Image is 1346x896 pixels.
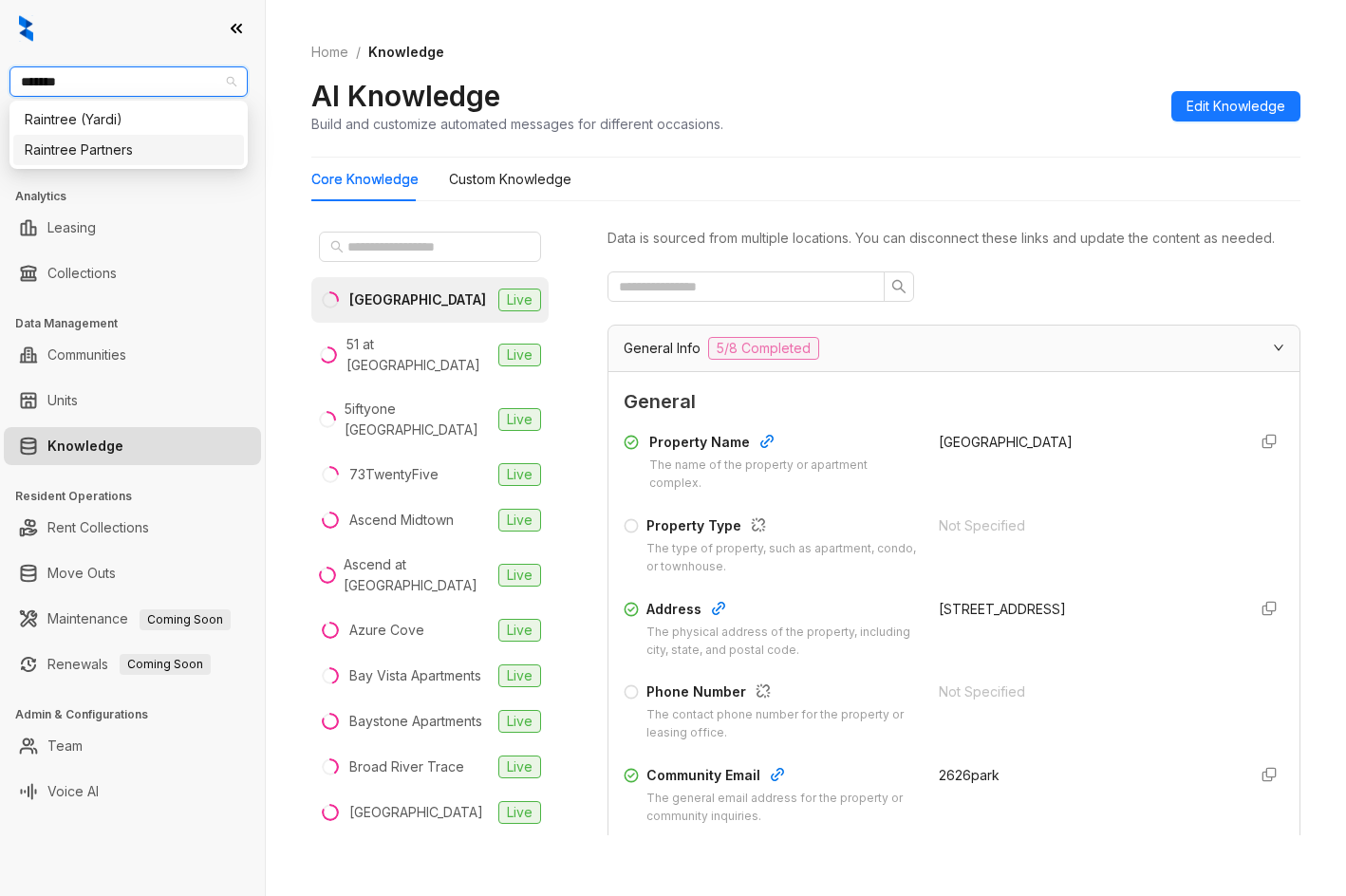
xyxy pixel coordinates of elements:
[498,664,541,687] span: Live
[349,510,454,531] div: Ascend Midtown
[4,382,261,420] li: Units
[624,338,701,359] span: General Info
[939,767,1000,783] span: 2626park
[646,599,916,624] div: Address
[47,554,116,592] a: Move Outs
[349,665,481,686] div: Bay Vista Apartments
[308,42,352,63] a: Home
[311,114,723,134] div: Build and customize automated messages for different occasions.
[646,624,916,660] div: The physical address of the property, including city, state, and postal code.
[498,710,541,733] span: Live
[498,344,541,366] span: Live
[15,188,265,205] h3: Analytics
[498,408,541,431] span: Live
[4,209,261,247] li: Leasing
[47,727,83,765] a: Team
[47,509,149,547] a: Rent Collections
[349,711,482,732] div: Baystone Apartments
[498,801,541,824] span: Live
[4,509,261,547] li: Rent Collections
[939,681,1231,702] div: Not Specified
[939,434,1073,450] span: [GEOGRAPHIC_DATA]
[498,509,541,532] span: Live
[891,279,907,294] span: search
[344,554,491,596] div: Ascend at [GEOGRAPHIC_DATA]
[1273,342,1284,353] span: expanded
[649,457,916,493] div: The name of the property or apartment complex.
[47,209,96,247] a: Leasing
[349,464,439,485] div: 73TwentyFive
[498,289,541,311] span: Live
[47,773,99,811] a: Voice AI
[349,620,424,641] div: Azure Cove
[4,254,261,292] li: Collections
[47,336,126,374] a: Communities
[13,104,244,135] div: Raintree (Yardi)
[368,44,444,60] span: Knowledge
[140,609,231,630] span: Coming Soon
[708,337,819,360] span: 5/8 Completed
[939,515,1231,536] div: Not Specified
[349,289,486,310] div: [GEOGRAPHIC_DATA]
[311,169,419,190] div: Core Knowledge
[1171,91,1300,121] button: Edit Knowledge
[4,554,261,592] li: Move Outs
[646,706,916,742] div: The contact phone number for the property or leasing office.
[4,773,261,811] li: Voice AI
[19,15,33,42] img: logo
[15,706,265,723] h3: Admin & Configurations
[47,427,123,465] a: Knowledge
[345,399,491,440] div: 5iftyone [GEOGRAPHIC_DATA]
[646,765,916,790] div: Community Email
[349,756,464,777] div: Broad River Trace
[13,135,244,165] div: Raintree Partners
[498,756,541,778] span: Live
[646,515,916,540] div: Property Type
[15,488,265,505] h3: Resident Operations
[646,540,916,576] div: The type of property, such as apartment, condo, or townhouse.
[4,127,261,165] li: Leads
[356,42,361,63] li: /
[311,78,500,114] h2: AI Knowledge
[25,109,233,130] div: Raintree (Yardi)
[15,315,265,332] h3: Data Management
[4,727,261,765] li: Team
[4,427,261,465] li: Knowledge
[649,432,916,457] div: Property Name
[449,169,571,190] div: Custom Knowledge
[498,564,541,587] span: Live
[939,599,1231,620] div: [STREET_ADDRESS]
[608,228,1300,249] div: Data is sourced from multiple locations. You can disconnect these links and update the content as...
[346,334,491,376] div: 51 at [GEOGRAPHIC_DATA]
[646,681,916,706] div: Phone Number
[498,463,541,486] span: Live
[608,326,1299,371] div: General Info5/8 Completed
[47,254,117,292] a: Collections
[1187,96,1285,117] span: Edit Knowledge
[624,387,1284,417] span: General
[4,600,261,638] li: Maintenance
[330,240,344,253] span: search
[4,645,261,683] li: Renewals
[25,140,233,160] div: Raintree Partners
[47,645,211,683] a: RenewalsComing Soon
[120,654,211,675] span: Coming Soon
[47,382,78,420] a: Units
[498,619,541,642] span: Live
[349,802,483,823] div: [GEOGRAPHIC_DATA]
[4,336,261,374] li: Communities
[646,790,916,826] div: The general email address for the property or community inquiries.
